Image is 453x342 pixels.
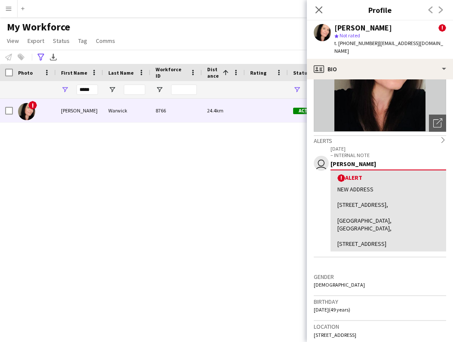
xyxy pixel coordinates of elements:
h3: Gender [314,273,446,281]
button: Open Filter Menu [108,86,116,94]
a: Tag [75,35,91,46]
span: t. [PHONE_NUMBER] [334,40,379,46]
span: [DATE] (49 years) [314,306,350,313]
span: Not rated [340,32,360,39]
span: Comms [96,37,115,45]
div: Warwick [103,99,150,122]
button: Open Filter Menu [293,86,301,94]
button: Open Filter Menu [61,86,69,94]
app-action-btn: Advanced filters [36,52,46,62]
input: Last Name Filter Input [124,85,145,95]
span: ! [438,24,446,32]
div: Alerts [314,135,446,145]
a: Status [49,35,73,46]
input: Workforce ID Filter Input [171,85,197,95]
div: Bio [307,59,453,79]
img: Serena Warwick [18,103,35,120]
a: View [3,35,22,46]
span: [DEMOGRAPHIC_DATA] [314,281,365,288]
span: View [7,37,19,45]
span: Workforce ID [156,66,187,79]
p: [DATE] [331,145,446,152]
span: Status [53,37,70,45]
div: NEW ADDRESS [STREET_ADDRESS], [GEOGRAPHIC_DATA], [GEOGRAPHIC_DATA], [STREET_ADDRESS] [337,185,439,248]
span: ! [337,174,345,182]
app-action-btn: Export XLSX [48,52,58,62]
h3: Profile [307,4,453,15]
h3: Location [314,323,446,330]
div: 8766 [150,99,202,122]
span: Photo [18,70,33,76]
span: Rating [250,70,266,76]
div: [PERSON_NAME] [56,99,103,122]
h3: Birthday [314,298,446,306]
a: Export [24,35,48,46]
input: First Name Filter Input [77,85,98,95]
span: Tag [78,37,87,45]
div: Alert [337,174,439,182]
span: ! [28,101,37,109]
span: Last Name [108,70,134,76]
span: First Name [61,70,87,76]
p: – INTERNAL NOTE [331,152,446,158]
div: Open photos pop-in [429,115,446,132]
span: [STREET_ADDRESS] [314,332,356,338]
span: Export [28,37,44,45]
span: Status [293,70,310,76]
div: [PERSON_NAME] [334,24,392,32]
span: Distance [207,66,219,79]
span: 24.4km [207,107,223,114]
span: Active [293,108,320,114]
a: Comms [92,35,119,46]
span: My Workforce [7,21,70,33]
span: | [EMAIL_ADDRESS][DOMAIN_NAME] [334,40,443,54]
button: Open Filter Menu [156,86,163,94]
div: [PERSON_NAME] [331,160,446,168]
